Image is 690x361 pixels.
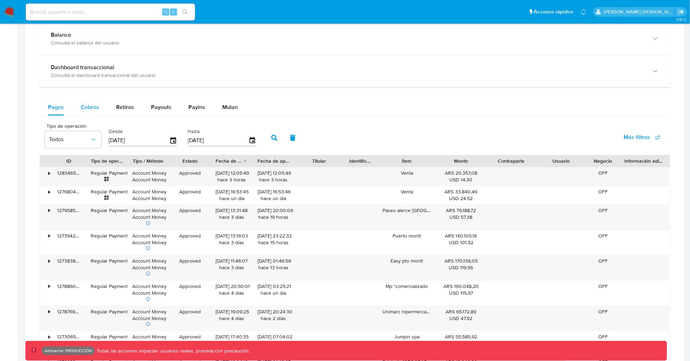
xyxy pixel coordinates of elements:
[581,9,587,15] a: Notificaciones
[44,349,92,352] p: Ambiente: PRODUCCIÓN
[163,8,168,15] span: ⌥
[95,348,250,354] p: Todas las acciones impactan usuarios reales, proceda con precaución.
[604,8,675,15] p: mauro.ibarra@mercadolibre.com
[677,8,685,16] a: Salir
[172,8,175,15] span: s
[178,7,192,17] button: search-icon
[534,8,574,16] span: Accesos rápidos
[676,17,686,22] span: 3.161.2
[26,7,195,17] input: Buscar usuario o caso...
